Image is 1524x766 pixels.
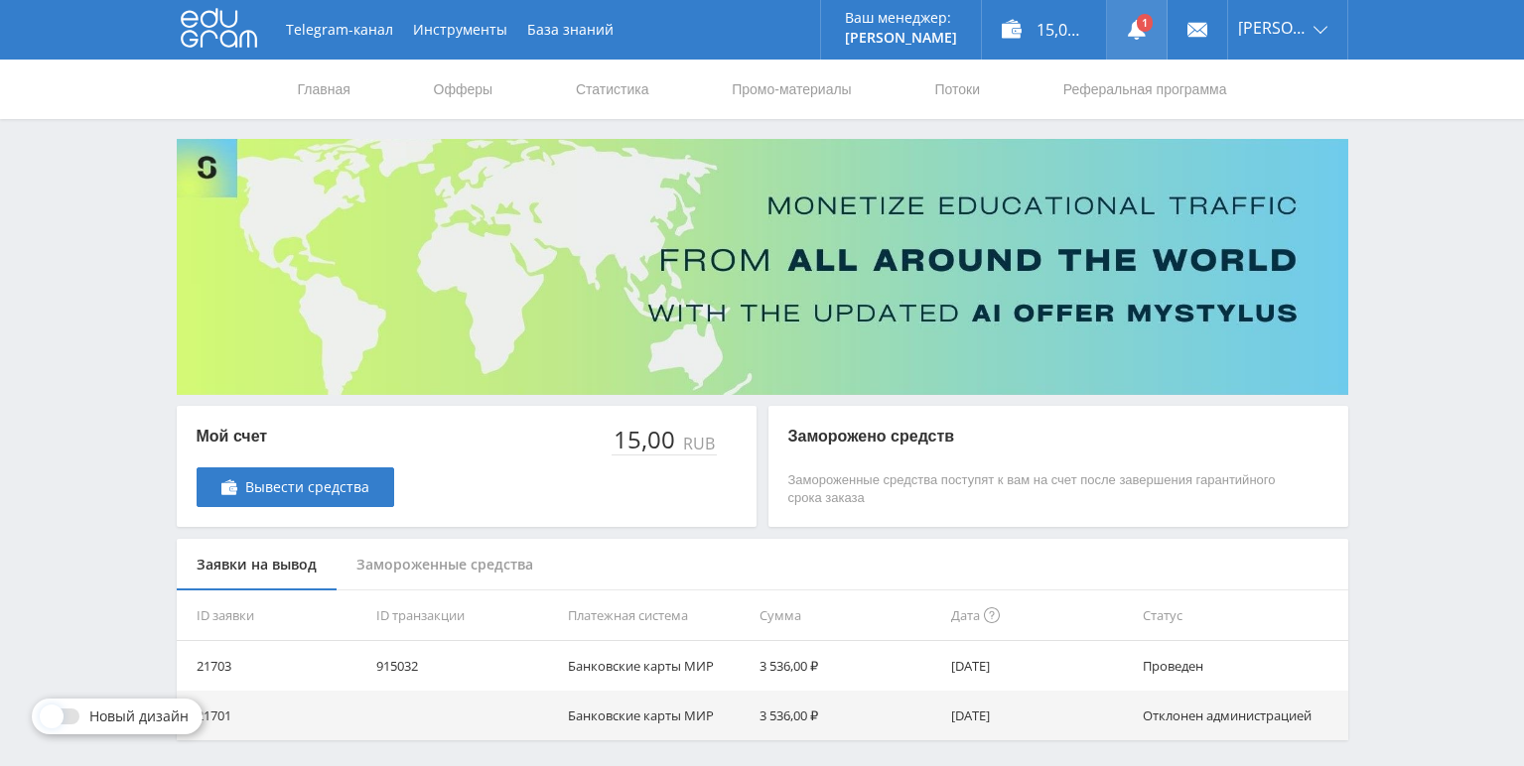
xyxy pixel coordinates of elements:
div: Замороженные средства [337,539,553,591]
p: Заморожено средств [788,426,1289,447]
td: Банковские карты МИР [560,641,752,691]
a: Реферальная программа [1061,60,1229,119]
div: 15,00 [612,426,679,453]
td: [DATE] [943,691,1135,740]
p: [PERSON_NAME] [845,30,957,46]
div: Заявки на вывод [177,539,337,591]
span: Новый дизайн [89,708,189,724]
a: Офферы [432,60,495,119]
p: Мой счет [197,426,394,447]
td: 21701 [177,691,368,740]
th: ID заявки [177,590,368,641]
img: Banner [177,139,1348,395]
a: Потоки [932,60,982,119]
td: 3 536,00 ₽ [752,691,943,740]
span: Вывести средства [245,479,369,495]
th: Сумма [752,590,943,641]
a: Главная [296,60,352,119]
th: ID транзакции [368,590,560,641]
th: Платежная система [560,590,752,641]
td: 915032 [368,641,560,691]
a: Вывести средства [197,467,394,507]
th: Статус [1135,590,1347,641]
td: Банковские карты МИР [560,691,752,740]
td: 3 536,00 ₽ [752,641,943,691]
a: Статистика [574,60,651,119]
td: Отклонен администрацией [1135,691,1347,740]
td: 21703 [177,641,368,691]
td: Проведен [1135,641,1347,691]
span: [PERSON_NAME] [1238,20,1308,36]
div: RUB [679,435,717,452]
td: [DATE] [943,641,1135,691]
th: Дата [943,590,1135,641]
a: Промо-материалы [730,60,853,119]
p: Замороженные средства поступят к вам на счет после завершения гарантийного срока заказа [788,471,1289,507]
p: Ваш менеджер: [845,10,957,26]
